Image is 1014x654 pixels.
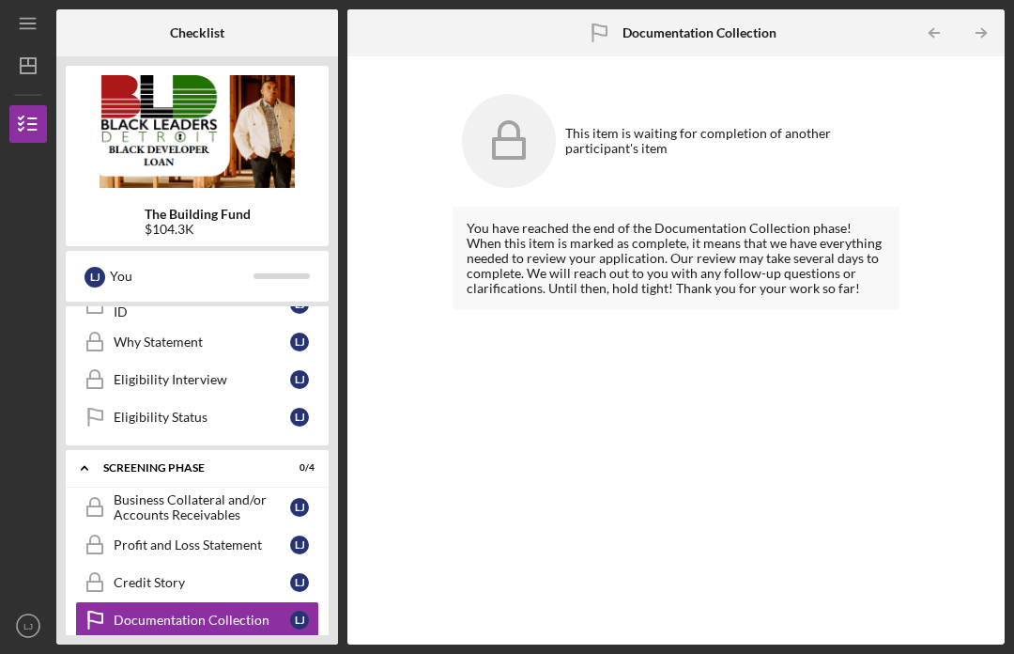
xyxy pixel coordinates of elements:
img: Product logo [66,75,329,188]
div: L J [290,408,309,427]
b: The Building Fund [145,207,251,222]
div: L J [290,498,309,517]
div: L J [290,370,309,389]
a: Business Collateral and/or Accounts ReceivablesLJ [75,489,319,526]
a: Documentation CollectionLJ [75,601,319,639]
div: L J [290,536,309,554]
div: L J [290,573,309,592]
div: Documentation Collection [114,613,290,628]
text: LJ [23,621,33,631]
div: Eligibility Status [114,410,290,425]
div: Why Statement [114,335,290,350]
a: Eligibility StatusLJ [75,398,319,436]
button: LJ [9,607,47,645]
div: You [110,260,253,292]
b: Checklist [170,25,224,40]
a: Profit and Loss StatementLJ [75,526,319,564]
a: Credit StoryLJ [75,564,319,601]
div: L J [84,267,105,288]
div: You have reached the end of the Documentation Collection phase! When this item is marked as compl... [467,221,885,296]
div: Eligibility Interview [114,372,290,387]
div: Credit Story [114,575,290,590]
div: L J [290,333,309,351]
div: Screening Phase [103,462,268,474]
div: Profit and Loss Statement [114,537,290,553]
div: $104.3K [145,222,251,237]
div: Business Collateral and/or Accounts Receivables [114,492,290,522]
div: This item is waiting for completion of another participant's item [565,126,890,156]
a: Eligibility InterviewLJ [75,361,319,398]
div: 0 / 4 [281,462,315,474]
a: Why StatementLJ [75,323,319,361]
b: Documentation Collection [622,25,776,40]
div: L J [290,611,309,630]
